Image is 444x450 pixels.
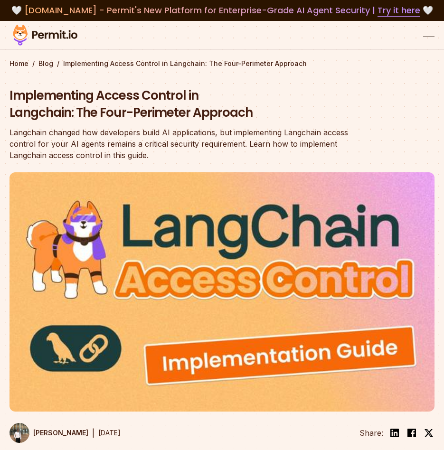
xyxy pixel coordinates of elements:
[406,427,417,439] img: facebook
[9,59,435,68] div: / /
[378,4,420,17] a: Try it here
[33,428,88,438] p: [PERSON_NAME]
[9,87,374,122] h1: Implementing Access Control in Langchain: The Four-Perimeter Approach
[9,4,435,17] div: 🤍 🤍
[9,423,29,443] img: Taofiq Aiyelabegan
[389,427,400,439] img: linkedin
[38,59,53,68] a: Blog
[359,427,383,439] li: Share:
[98,429,121,437] time: [DATE]
[9,423,88,443] a: [PERSON_NAME]
[423,29,435,41] button: open menu
[424,428,434,438] img: twitter
[9,172,435,411] img: Implementing Access Control in Langchain: The Four-Perimeter Approach
[24,4,420,16] span: [DOMAIN_NAME] - Permit's New Platform for Enterprise-Grade AI Agent Security |
[92,427,94,439] div: |
[9,23,81,47] img: Permit logo
[9,59,28,68] a: Home
[9,127,374,161] div: Langchain changed how developers build AI applications, but implementing Langchain access control...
